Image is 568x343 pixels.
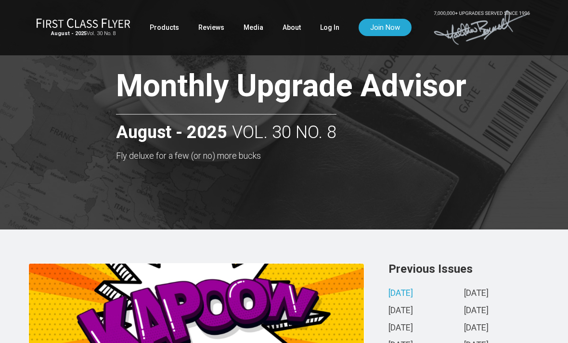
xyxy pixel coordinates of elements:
[116,123,227,142] strong: August - 2025
[36,18,130,37] a: First Class FlyerAugust - 2025Vol. 30 No. 8
[116,114,336,142] h2: Vol. 30 No. 8
[359,19,412,36] a: Join Now
[320,19,339,36] a: Log In
[198,19,224,36] a: Reviews
[464,323,489,333] a: [DATE]
[388,289,413,299] a: [DATE]
[388,306,413,316] a: [DATE]
[36,30,130,37] small: Vol. 30 No. 8
[36,18,130,28] img: First Class Flyer
[388,263,540,275] h3: Previous Issues
[464,289,489,299] a: [DATE]
[388,323,413,333] a: [DATE]
[116,69,496,106] h1: Monthly Upgrade Advisor
[244,19,263,36] a: Media
[283,19,301,36] a: About
[51,30,87,37] strong: August - 2025
[116,151,496,161] h3: Fly deluxe for a few (or no) more bucks
[464,306,489,316] a: [DATE]
[150,19,179,36] a: Products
